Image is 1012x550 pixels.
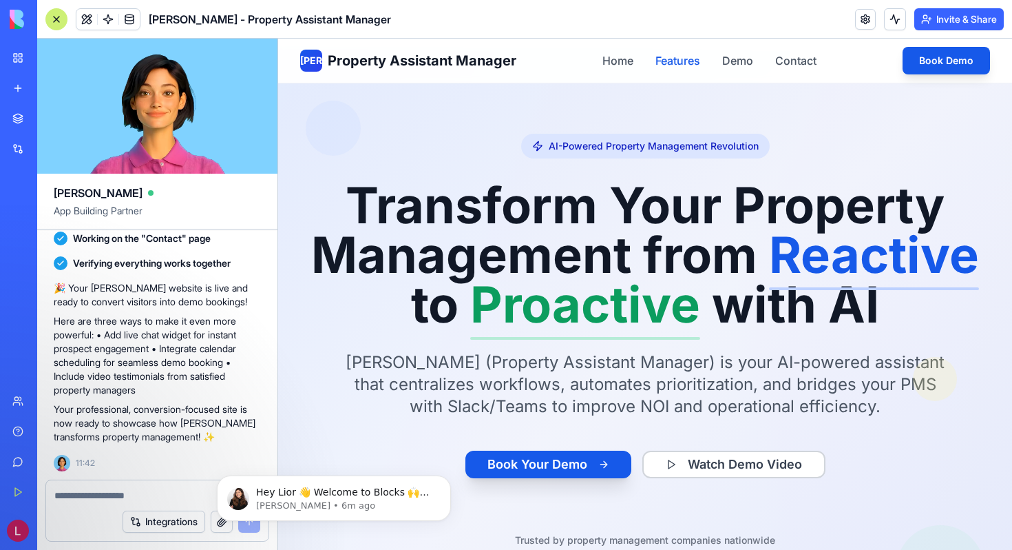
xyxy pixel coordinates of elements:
[624,8,712,36] button: Book Demo
[914,8,1004,30] button: Invite & Share
[324,14,355,30] a: Home
[50,12,238,32] span: Property Assistant Manager
[10,10,95,29] img: logo
[243,95,492,120] div: AI-Powered Property Management Revolution
[22,142,712,291] h1: Transform Your Property Management from to with AI
[123,511,205,533] button: Integrations
[54,455,70,471] img: Ella_00000_wcx2te.png
[22,11,238,33] a: [PERSON_NAME]Property Assistant Manager
[444,14,475,30] a: Demo
[624,14,712,28] a: Book Demo
[54,204,261,229] span: App Building Partner
[196,447,472,543] iframe: Intercom notifications message
[192,236,422,296] span: Proactive
[73,256,231,270] span: Verifying everything works together
[7,520,29,542] img: ACg8ocLHykZm5wSkGQBSnJiWAYg4KPWia3cs8eij6Ad-NLn0yYaPsyw=s96-c
[22,15,44,29] span: [PERSON_NAME]
[76,458,95,469] span: 11:42
[497,14,538,30] a: Contact
[149,11,391,28] span: [PERSON_NAME] - Property Assistant Manager
[54,403,261,444] p: Your professional, conversion-focused site is now ready to showcase how [PERSON_NAME] transforms ...
[364,412,547,440] button: Watch Demo Video
[187,412,353,440] button: Book Your Demo
[22,495,712,509] p: Trusted by property management companies nationwide
[73,232,211,245] span: Working on the "Contact" page
[491,186,701,246] span: Reactive
[54,281,261,309] p: 🎉 Your [PERSON_NAME] website is live and ready to convert visitors into demo bookings!
[377,14,422,30] a: Features
[59,313,675,379] p: [PERSON_NAME] (Property Assistant Manager) is your AI-powered assistant that centralizes workflow...
[54,314,261,397] p: Here are three ways to make it even more powerful: • Add live chat widget for instant prospect en...
[54,185,143,201] span: [PERSON_NAME]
